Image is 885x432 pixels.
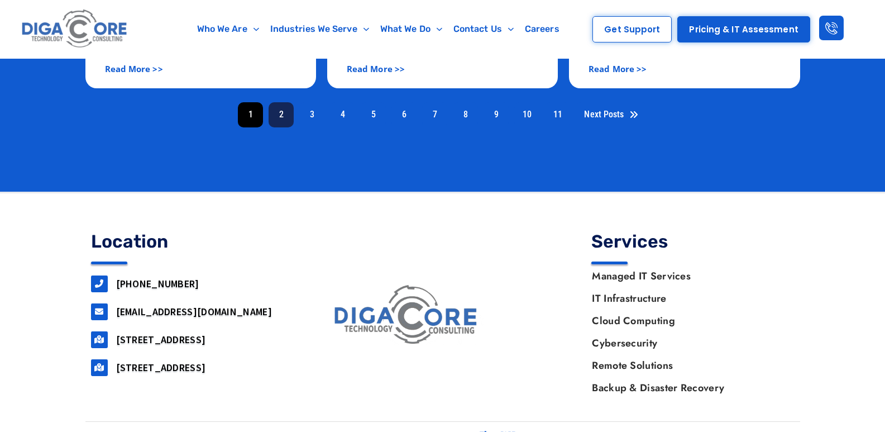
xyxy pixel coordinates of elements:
[581,377,794,399] a: Backup & Disaster Recovery
[336,58,416,80] a: Read More >>
[192,16,265,42] a: Who We Are
[94,58,174,80] a: Read More >>
[581,265,794,399] nav: Menu
[265,16,375,42] a: Industries We Serve
[581,354,794,377] a: Remote Solutions
[677,16,810,42] a: Pricing & IT Assessment
[581,310,794,332] a: Cloud Computing
[448,16,519,42] a: Contact Us
[581,332,794,354] a: Cybersecurity
[453,102,478,127] a: 8
[581,287,794,310] a: IT Infrastructure
[581,265,794,287] a: Managed IT Services
[19,6,131,53] img: Digacore logo 1
[238,102,263,127] span: 1
[519,16,565,42] a: Careers
[391,102,417,127] a: 6
[689,25,798,34] span: Pricing & IT Assessment
[330,102,355,127] a: 4
[422,102,447,127] a: 7
[545,102,570,127] a: 11
[91,276,108,292] a: 732-646-5725
[116,277,199,290] a: [PHONE_NUMBER]
[91,331,108,348] a: 160 airport road, Suite 201, Lakewood, NJ, 08701
[604,25,660,34] span: Get Support
[330,282,484,350] img: digacore logo
[91,303,108,320] a: support@digacore.com
[269,102,294,127] a: 2
[91,359,108,376] a: 2917 Penn Forest Blvd, Roanoke, VA 24018
[116,361,206,374] a: [STREET_ADDRESS]
[577,58,658,80] a: Read More >>
[592,16,672,42] a: Get Support
[375,16,448,42] a: What We Do
[361,102,386,127] a: 5
[576,102,647,127] a: Next Posts
[514,102,539,127] a: 10
[91,232,294,250] h4: Location
[484,102,509,127] a: 9
[116,333,206,346] a: [STREET_ADDRESS]
[591,232,795,250] h4: Services
[299,102,324,127] a: 3
[177,16,580,42] nav: Menu
[116,305,272,318] a: [EMAIL_ADDRESS][DOMAIN_NAME]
